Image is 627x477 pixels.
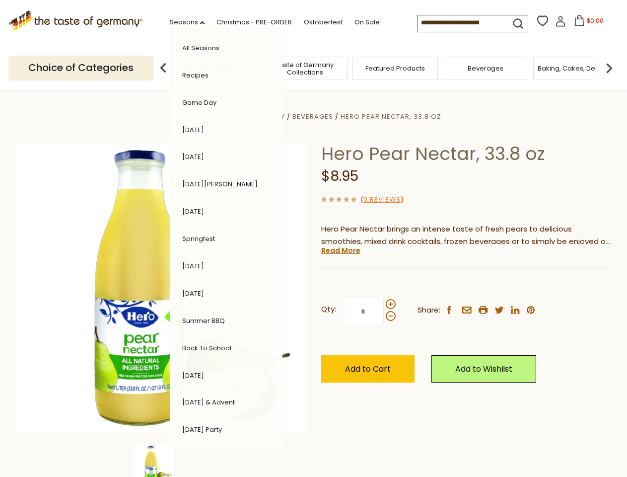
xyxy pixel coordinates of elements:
input: Qty: [343,298,384,325]
a: [DATE][PERSON_NAME] [182,179,258,189]
a: [DATE] [182,207,204,216]
a: [DATE] [182,125,204,135]
a: Recipes [182,71,209,80]
a: On Sale [354,17,380,28]
a: Oktoberfest [304,17,343,28]
a: 0 Reviews [363,195,401,205]
span: $8.95 [321,166,358,186]
a: Springfest [182,234,215,243]
a: Baking, Cakes, Desserts [538,65,615,72]
h1: Hero Pear Nectar, 33.8 oz [321,143,612,165]
button: Add to Cart [321,355,415,383]
a: Beverages [468,65,503,72]
a: Add to Wishlist [431,355,536,383]
a: Featured Products [365,65,425,72]
a: Game Day [182,98,216,107]
p: Hero Pear Nectar brings an intense taste of fresh pears to delicious smoothies, mixed drink cockt... [321,223,612,248]
a: Taste of Germany Collections [265,61,345,76]
a: Christmas - PRE-ORDER [216,17,292,28]
a: Seasons [170,17,205,28]
p: Choice of Categories [8,56,153,80]
span: Share: [418,304,440,317]
span: Add to Cart [345,363,391,375]
a: [DATE] [182,261,204,271]
span: ( ) [360,195,404,204]
a: All Seasons [182,43,219,53]
a: Hero Pear Nectar, 33.8 oz [341,112,441,121]
img: next arrow [599,58,619,78]
img: previous arrow [153,58,173,78]
a: [DATE] [182,152,204,161]
img: Hero Pear Nectar, 33.8 oz [16,143,306,433]
span: $0.00 [587,16,604,25]
a: [DATE] Party [182,425,222,434]
a: [DATE] [182,289,204,298]
a: [DATE] [182,371,204,380]
a: Summer BBQ [182,316,225,325]
a: Read More [321,245,360,255]
button: $0.00 [568,15,610,30]
strong: Qty: [321,303,336,316]
a: Back to School [182,343,231,353]
a: [DATE] & Advent [182,397,235,407]
a: Beverages [292,112,333,121]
